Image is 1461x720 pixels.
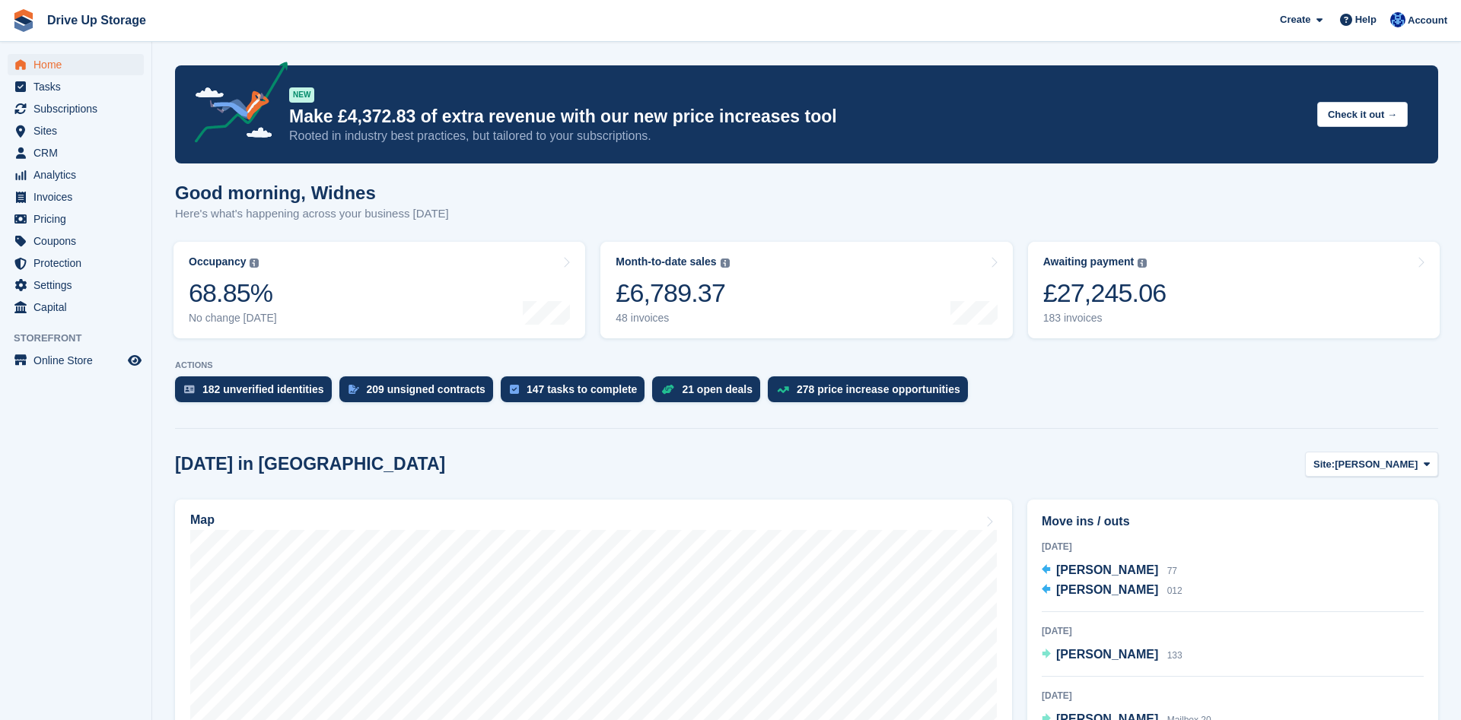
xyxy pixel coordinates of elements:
[33,297,125,318] span: Capital
[527,383,638,395] div: 147 tasks to complete
[33,142,125,163] span: CRM
[1335,457,1418,472] span: [PERSON_NAME]
[250,259,259,268] img: icon-info-grey-7440780725fd019a000dd9b08b2336e03edf1995a4989e88bcd33f0948082b44.svg
[1167,585,1182,596] span: 012
[501,376,653,410] a: 147 tasks to complete
[339,376,501,410] a: 209 unsigned contracts
[33,164,125,186] span: Analytics
[1042,645,1182,665] a: [PERSON_NAME] 133
[682,383,753,395] div: 21 open deals
[1028,242,1440,338] a: Awaiting payment £27,245.06 183 invoices
[652,376,768,410] a: 21 open deals
[1056,563,1158,576] span: [PERSON_NAME]
[175,376,339,410] a: 182 unverified identities
[182,62,288,148] img: price-adjustments-announcement-icon-8257ccfd72463d97f412b2fc003d46551f7dbcb40ab6d574587a9cd5c0d94...
[1043,255,1135,268] div: Awaiting payment
[289,128,1305,144] p: Rooted in industry best practices, but tailored to your subscriptions.
[1167,650,1182,661] span: 133
[33,252,125,274] span: Protection
[14,331,151,346] span: Storefront
[33,274,125,296] span: Settings
[1042,561,1177,581] a: [PERSON_NAME] 77
[1042,624,1424,638] div: [DATE]
[175,454,445,474] h2: [DATE] in [GEOGRAPHIC_DATA]
[8,142,144,163] a: menu
[1056,648,1158,661] span: [PERSON_NAME]
[8,76,144,97] a: menu
[1056,583,1158,596] span: [PERSON_NAME]
[33,208,125,230] span: Pricing
[1355,12,1377,27] span: Help
[8,54,144,75] a: menu
[768,376,976,410] a: 278 price increase opportunities
[8,230,144,252] a: menu
[616,278,729,309] div: £6,789.37
[1042,689,1424,703] div: [DATE]
[1408,13,1447,28] span: Account
[189,312,277,325] div: No change [DATE]
[33,120,125,141] span: Sites
[33,98,125,119] span: Subscriptions
[1043,278,1167,309] div: £27,245.06
[8,274,144,296] a: menu
[175,205,449,223] p: Here's what's happening across your business [DATE]
[1167,566,1177,576] span: 77
[126,351,144,370] a: Preview store
[189,278,277,309] div: 68.85%
[33,230,125,252] span: Coupons
[721,259,730,268] img: icon-info-grey-7440780725fd019a000dd9b08b2336e03edf1995a4989e88bcd33f0948082b44.svg
[8,164,144,186] a: menu
[190,513,215,527] h2: Map
[1138,259,1147,268] img: icon-info-grey-7440780725fd019a000dd9b08b2336e03edf1995a4989e88bcd33f0948082b44.svg
[367,383,485,395] div: 209 unsigned contracts
[175,360,1438,370] p: ACTIONS
[8,252,144,274] a: menu
[8,350,144,371] a: menu
[1305,452,1438,477] button: Site: [PERSON_NAME]
[1042,581,1182,601] a: [PERSON_NAME] 012
[8,120,144,141] a: menu
[616,312,729,325] div: 48 invoices
[1313,457,1335,472] span: Site:
[289,106,1305,128] p: Make £4,372.83 of extra revenue with our new price increases tool
[33,54,125,75] span: Home
[1390,12,1405,27] img: Widnes Team
[33,76,125,97] span: Tasks
[33,350,125,371] span: Online Store
[202,383,324,395] div: 182 unverified identities
[8,297,144,318] a: menu
[1042,540,1424,553] div: [DATE]
[33,186,125,208] span: Invoices
[1280,12,1310,27] span: Create
[1043,312,1167,325] div: 183 invoices
[8,208,144,230] a: menu
[8,186,144,208] a: menu
[510,385,519,394] img: task-75834270c22a3079a89374b754ae025e5fb1db73e45f91037f5363f120a921f8.svg
[777,386,789,393] img: price_increase_opportunities-93ffe204e8149a01c8c9dc8f82e8f89637d9d84a8eef4429ea346261dce0b2c0.svg
[1317,102,1408,127] button: Check it out →
[189,255,246,268] div: Occupancy
[797,383,960,395] div: 278 price increase opportunities
[349,385,359,394] img: contract_signature_icon-13c848040528278c33f63329250d36e43548de30e8caae1d1a13099fd9432cc5.svg
[1042,512,1424,531] h2: Move ins / outs
[12,9,35,32] img: stora-icon-8386f47178a22dfd0bd8f6a31ec36ba5ce8667c1dd55bd0f319d3a0aa187defe.svg
[175,182,449,203] h1: Good morning, Widnes
[8,98,144,119] a: menu
[616,255,716,268] div: Month-to-date sales
[184,385,195,394] img: verify_identity-adf6edd0f0f0b5bbfe63781bf79b02c33cf7c696d77639b501bdc392416b5a36.svg
[173,242,585,338] a: Occupancy 68.85% No change [DATE]
[661,384,674,395] img: deal-1b604bf984904fb50ccaf53a9ad4b4a5d6e5aea283cecdc64d6e3604feb123c2.svg
[600,242,1012,338] a: Month-to-date sales £6,789.37 48 invoices
[41,8,152,33] a: Drive Up Storage
[289,87,314,103] div: NEW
